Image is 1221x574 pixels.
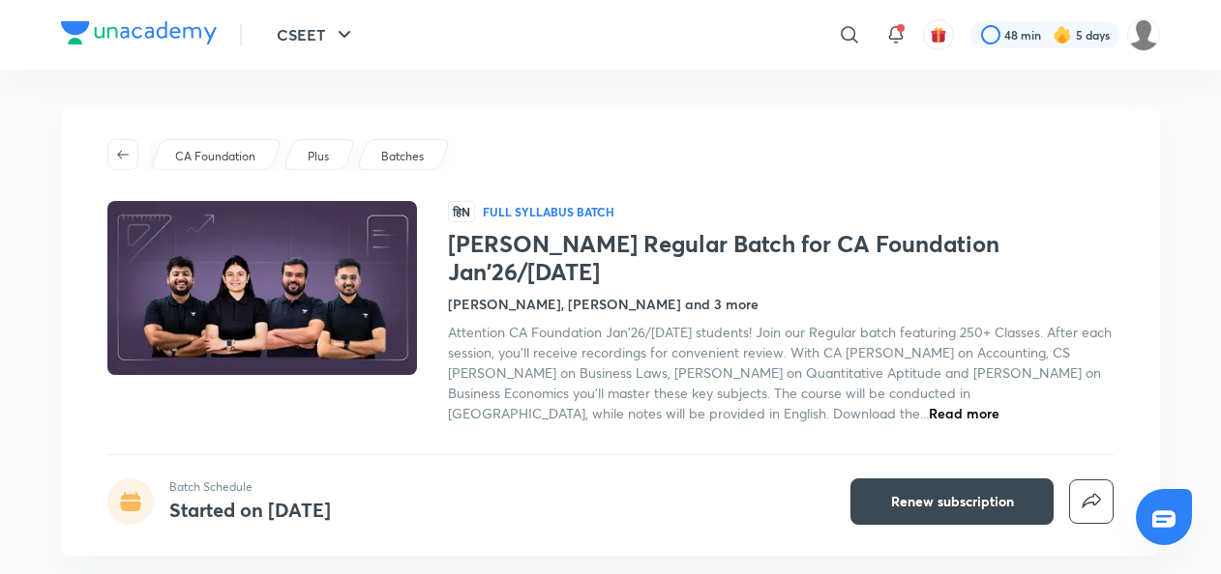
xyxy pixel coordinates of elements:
[172,148,259,165] a: CA Foundation
[175,148,255,165] p: CA Foundation
[169,497,331,523] h4: Started on [DATE]
[850,478,1054,525] button: Renew subscription
[929,404,999,422] span: Read more
[305,148,333,165] a: Plus
[265,15,368,54] button: CSEET
[891,492,1014,511] span: Renew subscription
[61,21,217,44] img: Company Logo
[923,19,954,50] button: avatar
[448,230,1114,286] h1: [PERSON_NAME] Regular Batch for CA Foundation Jan'26/[DATE]
[1127,18,1160,51] img: adnan
[448,294,759,314] h4: [PERSON_NAME], [PERSON_NAME] and 3 more
[308,148,329,165] p: Plus
[169,478,331,496] p: Batch Schedule
[448,323,1112,422] span: Attention CA Foundation Jan'26/[DATE] students! Join our Regular batch featuring 250+ Classes. Af...
[930,26,947,43] img: avatar
[381,148,424,165] p: Batches
[104,199,420,377] img: Thumbnail
[1053,25,1072,44] img: streak
[448,201,475,222] span: हिN
[378,148,428,165] a: Batches
[483,204,614,219] p: Full Syllabus Batch
[61,21,217,49] a: Company Logo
